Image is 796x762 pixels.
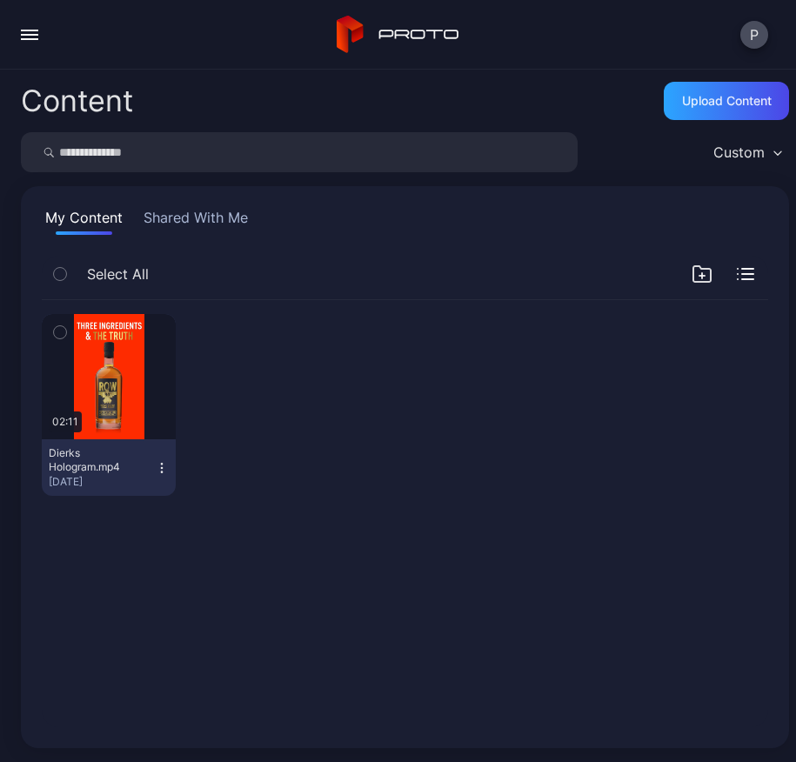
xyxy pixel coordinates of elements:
div: Dierks Hologram.mp4 [49,446,144,474]
button: My Content [42,207,126,235]
div: Content [21,86,133,116]
div: Upload Content [682,94,772,108]
div: [DATE] [49,475,155,489]
button: Dierks Hologram.mp4[DATE] [42,439,176,496]
button: Upload Content [664,82,789,120]
span: Select All [87,264,149,284]
button: Shared With Me [140,207,251,235]
button: Custom [705,132,789,172]
div: Custom [713,144,765,161]
button: P [740,21,768,49]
